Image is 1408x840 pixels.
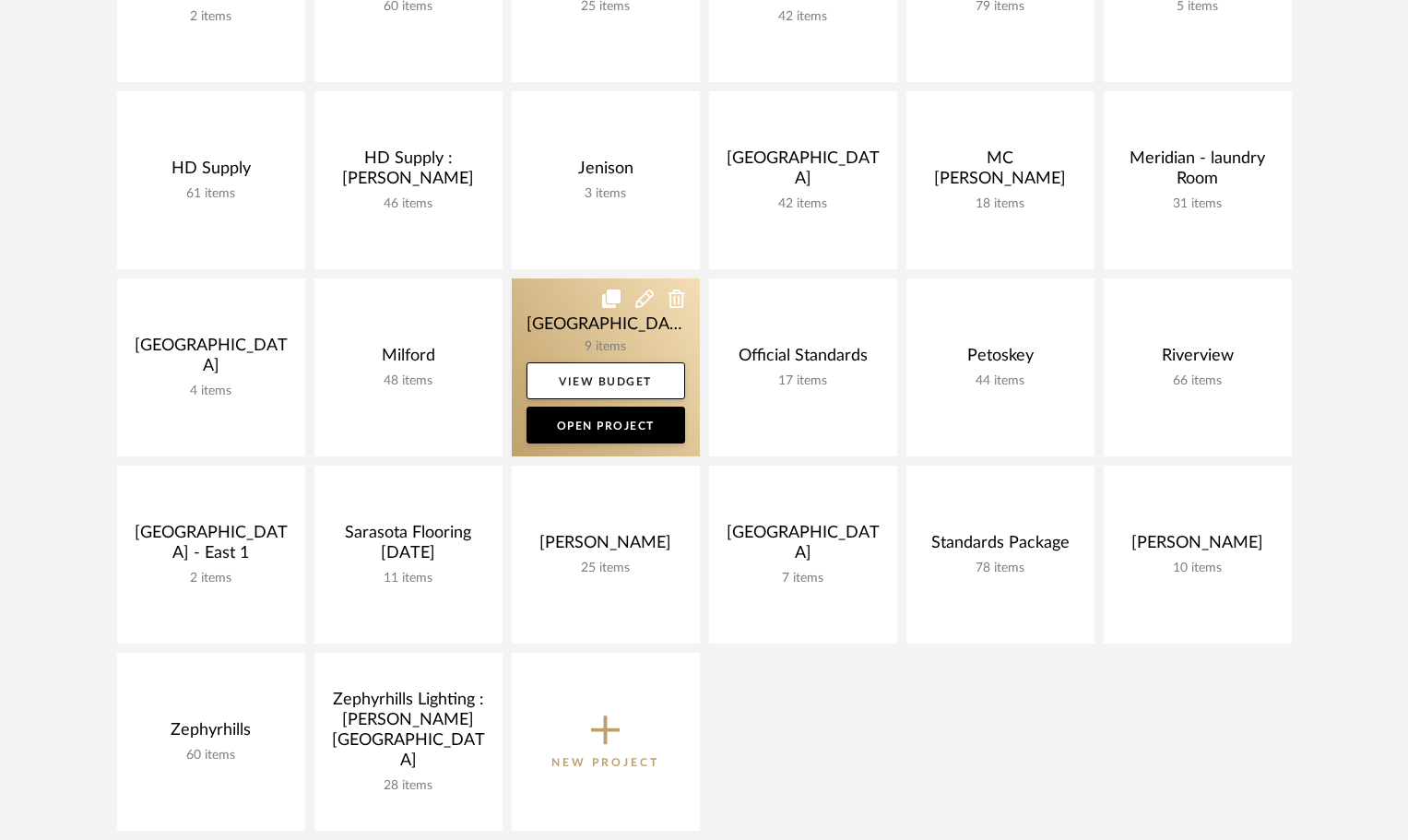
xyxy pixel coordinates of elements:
div: HD Supply [132,159,290,186]
div: 11 items [329,571,488,586]
button: New Project [512,653,700,831]
div: [PERSON_NAME] [527,533,685,561]
div: 18 items [921,196,1080,212]
div: Petoskey [921,346,1080,373]
div: [PERSON_NAME] [1118,533,1277,561]
div: 25 items [527,561,685,576]
div: 28 items [329,778,488,794]
div: 44 items [921,373,1080,389]
div: Zephyrhills [132,720,290,748]
div: Sarasota Flooring [DATE] [329,523,488,571]
div: [GEOGRAPHIC_DATA] [724,523,882,571]
div: 31 items [1118,196,1277,212]
div: Official Standards [724,346,882,373]
div: 66 items [1118,373,1277,389]
div: Milford [329,346,488,373]
div: Zephyrhills Lighting : [PERSON_NAME][GEOGRAPHIC_DATA] [329,690,488,778]
div: 60 items [132,748,290,763]
div: Jenison [527,159,685,186]
div: 48 items [329,373,488,389]
div: 2 items [132,9,290,25]
div: 4 items [132,384,290,399]
a: View Budget [527,362,685,399]
div: Riverview [1118,346,1277,373]
div: [GEOGRAPHIC_DATA] [132,336,290,384]
div: 2 items [132,571,290,586]
div: 42 items [724,9,882,25]
div: 17 items [724,373,882,389]
div: [GEOGRAPHIC_DATA] - East 1 [132,523,290,571]
div: [GEOGRAPHIC_DATA] [724,148,882,196]
div: MC [PERSON_NAME] [921,148,1080,196]
div: 10 items [1118,561,1277,576]
div: Meridian - laundry Room [1118,148,1277,196]
div: 78 items [921,561,1080,576]
div: 42 items [724,196,882,212]
div: 3 items [527,186,685,202]
div: Standards Package [921,533,1080,561]
div: 7 items [724,571,882,586]
p: New Project [551,753,659,772]
a: Open Project [527,407,685,444]
div: 61 items [132,186,290,202]
div: 46 items [329,196,488,212]
div: HD Supply : [PERSON_NAME] [329,148,488,196]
